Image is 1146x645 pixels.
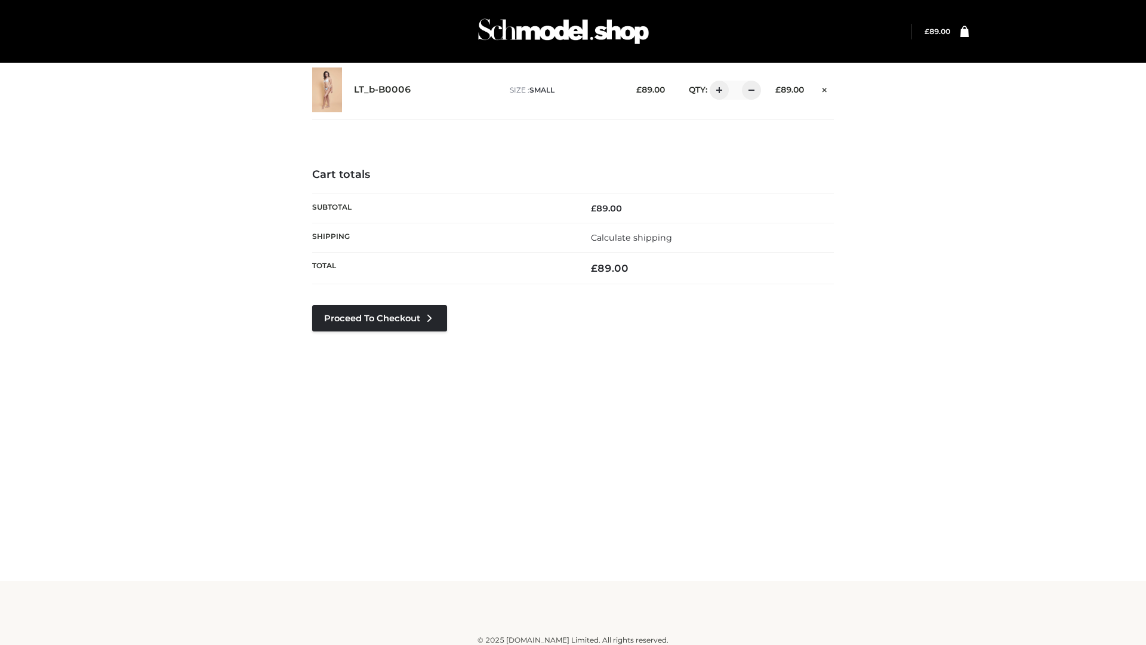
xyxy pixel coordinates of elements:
p: size : [510,85,618,96]
span: £ [925,27,929,36]
a: LT_b-B0006 [354,84,411,96]
th: Subtotal [312,193,573,223]
img: Schmodel Admin 964 [474,8,653,55]
bdi: 89.00 [591,262,629,274]
div: QTY: [677,81,757,100]
span: £ [591,203,596,214]
span: £ [775,85,781,94]
bdi: 89.00 [925,27,950,36]
span: SMALL [529,85,554,94]
bdi: 89.00 [636,85,665,94]
a: Proceed to Checkout [312,305,447,331]
th: Shipping [312,223,573,252]
a: Calculate shipping [591,232,672,243]
bdi: 89.00 [775,85,804,94]
span: £ [636,85,642,94]
th: Total [312,253,573,284]
a: £89.00 [925,27,950,36]
bdi: 89.00 [591,203,622,214]
span: £ [591,262,597,274]
a: Remove this item [816,81,834,96]
h4: Cart totals [312,168,834,182]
